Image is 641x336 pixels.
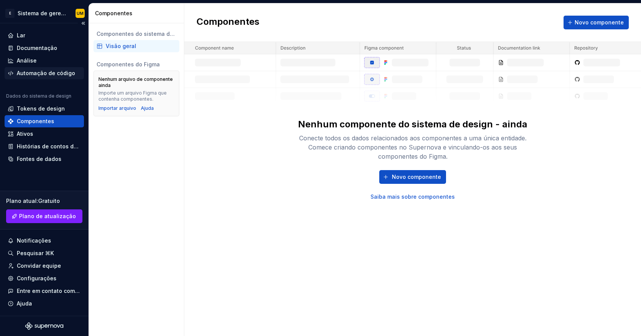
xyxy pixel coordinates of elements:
font: Novo componente [575,19,624,26]
font: Saiba mais sobre componentes [370,193,455,200]
a: Análise [5,55,84,67]
a: Convidar equipe [5,260,84,272]
a: Histórias de contos de fadas [5,140,84,153]
font: Componentes do sistema de design [97,31,175,45]
a: Visão geral [93,40,179,52]
font: Nenhum componente do sistema de design - ainda [298,119,527,130]
font: UM [77,11,84,16]
font: Convidar equipe [17,262,61,269]
font: E [9,11,11,15]
font: Lar [17,32,25,39]
a: Automação de código [5,67,84,79]
button: Pesquisar ⌘K [5,247,84,259]
font: Plano atual [6,198,37,204]
a: Lar [5,29,84,42]
font: Entre em contato com o suporte [17,288,102,294]
font: Notificações [17,237,51,244]
a: Ativos [5,128,84,140]
font: Componentes [95,10,132,16]
font: Análise [17,57,37,64]
font: Novo componente [392,174,441,180]
button: Ajuda [5,297,84,310]
font: Plano de atualização [19,213,76,219]
font: Conecte todos os dados relacionados aos componentes a uma única entidade. Comece criando componen... [299,134,527,160]
font: Histórias de contos de fadas [17,143,94,150]
a: Ajuda [141,105,154,111]
button: Novo componente [564,16,629,29]
button: Importar arquivo [98,105,136,111]
font: Tokens de design [17,105,65,112]
font: Automação de código [17,70,75,76]
font: Componentes [196,16,259,27]
a: Fontes de dados [5,153,84,165]
a: Tokens de design [5,103,84,115]
a: Saiba mais sobre componentes [370,193,455,201]
font: Sistema de gerenciamento de lanches [18,10,121,16]
svg: Logotipo da Supernova [25,322,63,330]
font: Gratuito [38,198,60,204]
button: Notificações [5,235,84,247]
a: Plano de atualização [6,209,82,223]
font: Visão geral [106,43,136,49]
font: Fontes de dados [17,156,61,162]
button: Novo componente [379,170,446,184]
button: ESistema de gerenciamento de lanchesUM [2,5,87,21]
font: Documentação [17,45,57,51]
a: Configurações [5,272,84,285]
font: Componentes do Figma [97,61,160,68]
font: Ajuda [17,300,32,307]
font: Nenhum arquivo de componente ainda [98,76,173,88]
font: Componentes [17,118,54,124]
font: Ativos [17,130,33,137]
button: Recolher barra lateral [78,18,89,29]
font: Pesquisar ⌘K [17,250,54,256]
a: Documentação [5,42,84,54]
button: Entre em contato com o suporte [5,285,84,297]
a: Componentes [5,115,84,127]
font: Dados do sistema de design [6,93,71,99]
font: Importe um arquivo Figma que contenha componentes. [98,90,167,102]
font: Configurações [17,275,56,281]
font: : [37,198,38,204]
